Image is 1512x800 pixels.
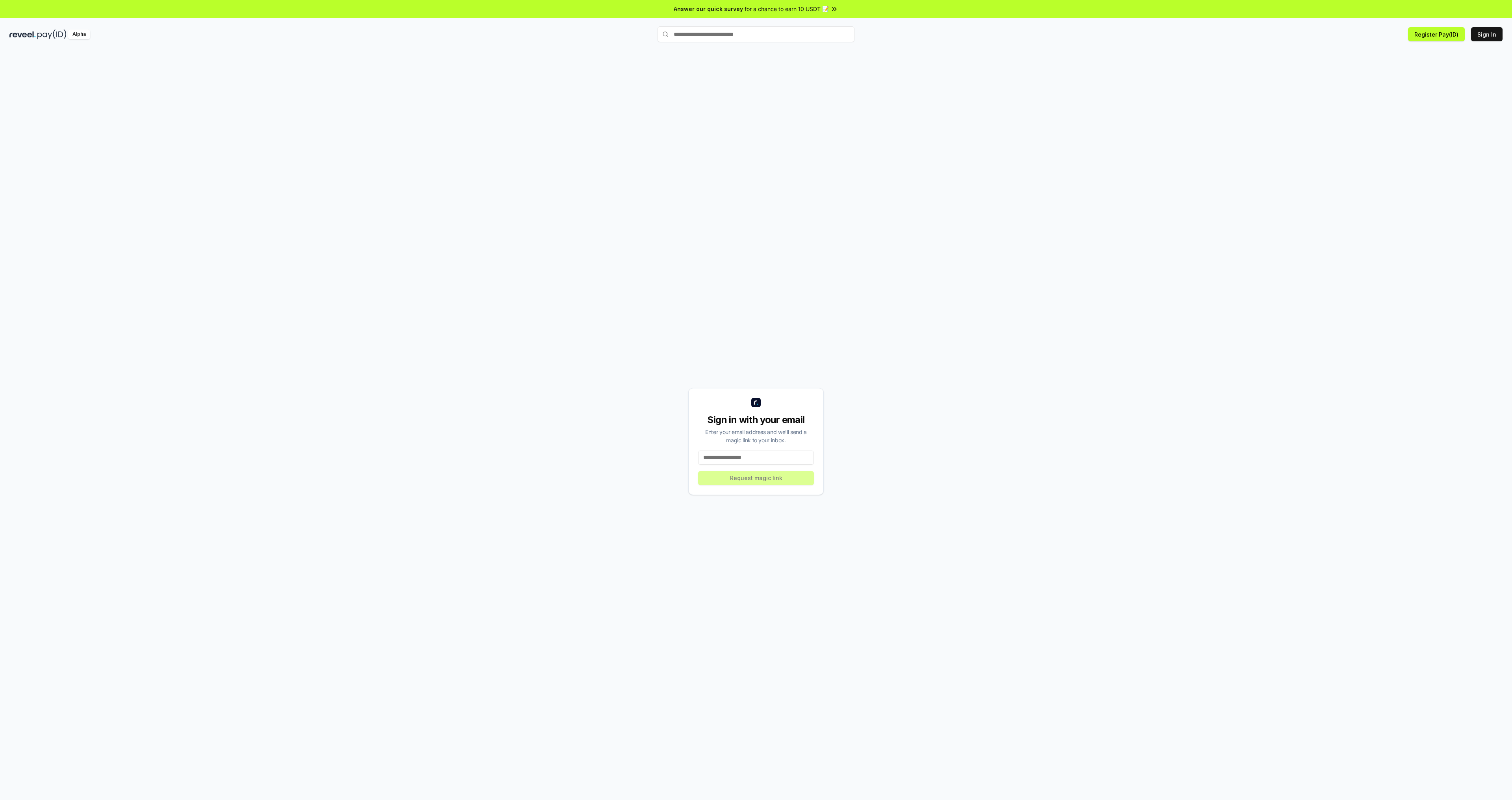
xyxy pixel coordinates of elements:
[1408,27,1465,41] button: Register Pay(ID)
[751,398,761,407] img: logo_small
[745,5,829,13] span: for a chance to earn 10 USDT 📝
[698,428,814,444] div: Enter your email address and we’ll send a magic link to your inbox.
[37,30,67,39] img: pay_id
[1471,27,1503,41] button: Sign In
[674,5,743,13] span: Answer our quick survey
[698,414,814,426] div: Sign in with your email
[9,30,36,39] img: reveel_dark
[68,30,90,39] div: Alpha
